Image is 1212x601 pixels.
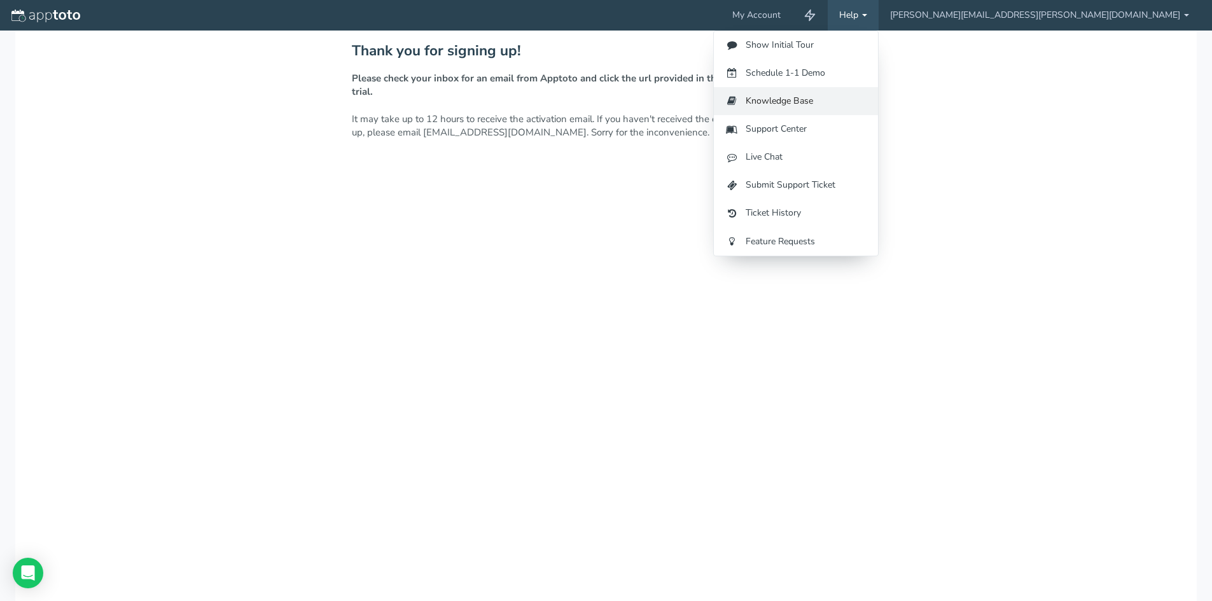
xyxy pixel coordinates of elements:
[13,558,43,588] div: Open Intercom Messenger
[714,228,878,256] a: Feature Requests
[352,43,861,59] h2: Thank you for signing up!
[714,31,878,59] a: Show Initial Tour
[11,10,80,22] img: logo-apptoto--white.svg
[714,143,878,171] a: Live Chat
[714,59,878,87] a: Schedule 1-1 Demo
[714,87,878,115] a: Knowledge Base
[352,72,850,98] strong: Please check your inbox for an email from Apptoto and click the url provided in that email to act...
[714,171,878,199] a: Submit Support Ticket
[352,72,861,140] p: It may take up to 12 hours to receive the activation email. If you haven't received the email wit...
[714,199,878,227] a: Ticket History
[714,115,878,143] a: Support Center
